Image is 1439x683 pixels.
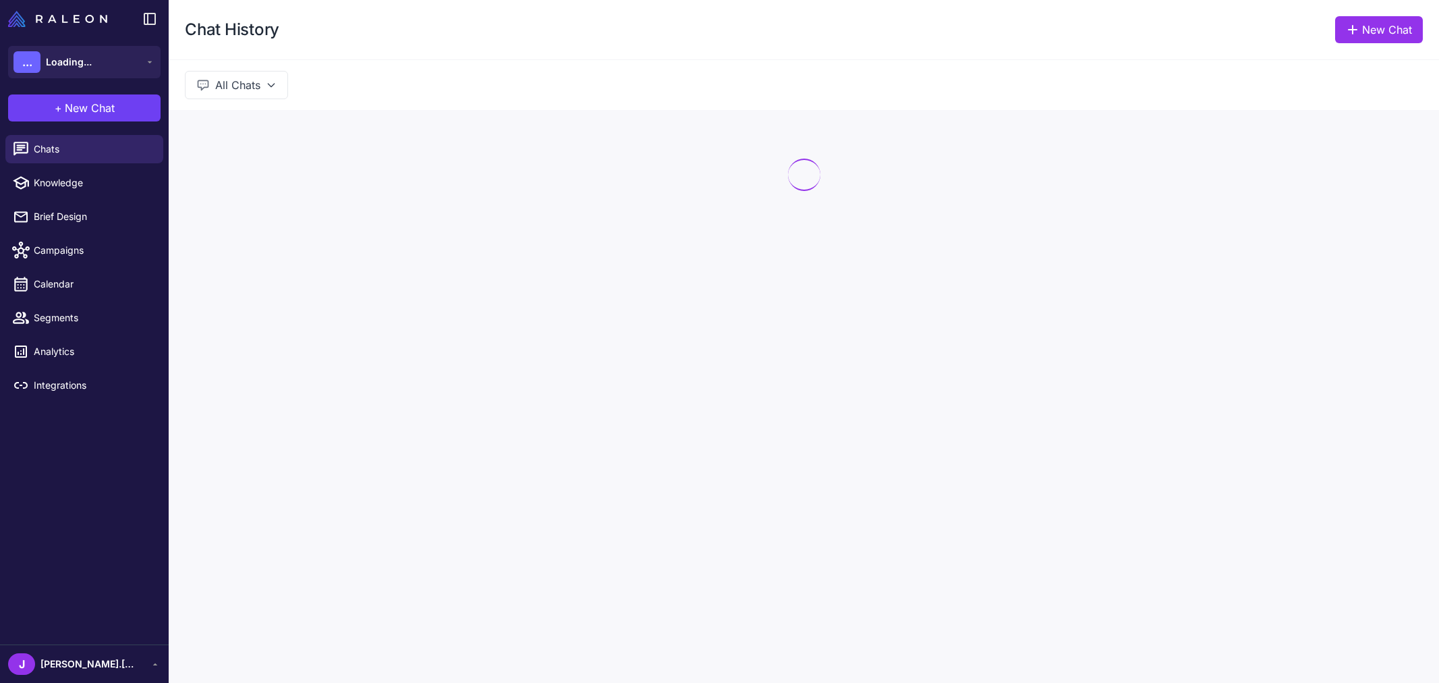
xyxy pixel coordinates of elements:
a: Segments [5,304,163,332]
div: J [8,653,35,675]
span: Loading... [46,55,92,70]
div: ... [13,51,40,73]
img: Raleon Logo [8,11,107,27]
span: + [55,100,62,116]
span: Integrations [34,378,152,393]
a: Integrations [5,371,163,400]
span: Segments [34,310,152,325]
span: Campaigns [34,243,152,258]
button: ...Loading... [8,46,161,78]
a: Brief Design [5,202,163,231]
span: Brief Design [34,209,152,224]
span: New Chat [65,100,115,116]
span: Chats [34,142,152,157]
a: Calendar [5,270,163,298]
button: +New Chat [8,94,161,121]
h1: Chat History [185,19,279,40]
span: Knowledge [34,175,152,190]
a: Chats [5,135,163,163]
span: Analytics [34,344,152,359]
button: All Chats [185,71,288,99]
span: [PERSON_NAME].[PERSON_NAME] [40,657,135,672]
a: Knowledge [5,169,163,197]
a: Campaigns [5,236,163,265]
span: Calendar [34,277,152,292]
a: Analytics [5,337,163,366]
a: New Chat [1335,16,1423,43]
